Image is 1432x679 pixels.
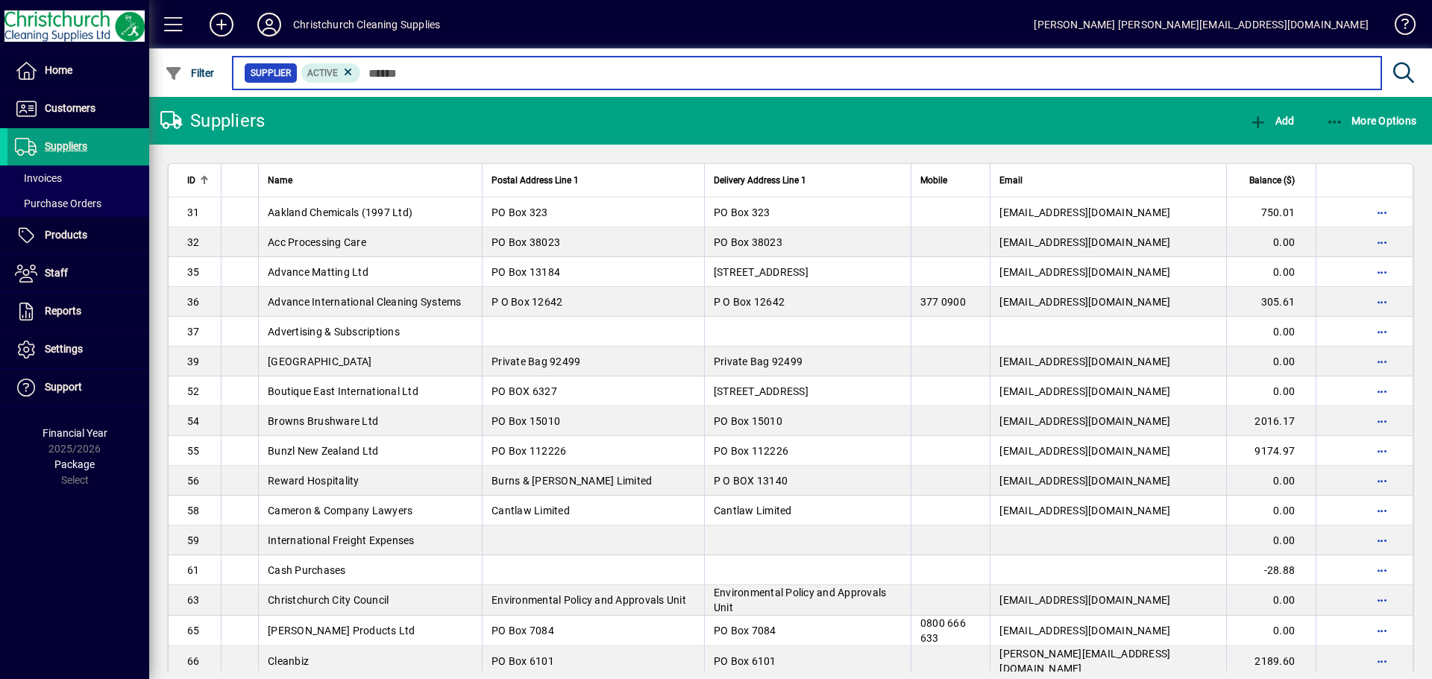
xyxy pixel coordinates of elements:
[492,236,560,248] span: PO Box 38023
[1226,646,1316,677] td: 2189.60
[54,458,95,470] span: Package
[45,305,81,317] span: Reports
[268,206,412,218] span: Aakland Chemicals (1997 Ltd)
[714,172,806,189] span: Delivery Address Line 1
[1236,172,1308,189] div: Balance ($)
[268,594,389,606] span: Christchurch City Council
[268,475,359,487] span: Reward Hospitality
[492,475,652,487] span: Burns & [PERSON_NAME] Limited
[999,625,1170,637] span: [EMAIL_ADDRESS][DOMAIN_NAME]
[7,217,149,254] a: Products
[999,172,1023,189] span: Email
[15,172,62,184] span: Invoices
[1226,436,1316,466] td: 9174.97
[999,206,1170,218] span: [EMAIL_ADDRESS][DOMAIN_NAME]
[7,90,149,127] a: Customers
[187,356,200,367] span: 39
[187,475,200,487] span: 56
[1370,588,1394,612] button: More options
[45,64,72,76] span: Home
[1322,107,1421,134] button: More Options
[1370,200,1394,224] button: More options
[714,587,887,613] span: Environmental Policy and Approvals Unit
[1370,320,1394,344] button: More options
[187,594,200,606] span: 63
[7,165,149,191] a: Invoices
[165,67,215,79] span: Filter
[187,236,200,248] span: 32
[268,356,371,367] span: [GEOGRAPHIC_DATA]
[1370,558,1394,582] button: More options
[268,564,346,576] span: Cash Purchases
[1226,257,1316,287] td: 0.00
[268,385,418,397] span: Boutique East International Ltd
[268,415,378,427] span: Browns Brushware Ltd
[999,266,1170,278] span: [EMAIL_ADDRESS][DOMAIN_NAME]
[492,655,554,667] span: PO Box 6101
[268,172,473,189] div: Name
[187,625,200,637] span: 65
[7,52,149,89] a: Home
[999,648,1170,675] span: [PERSON_NAME][EMAIL_ADDRESS][DOMAIN_NAME]
[187,206,200,218] span: 31
[1370,290,1394,314] button: More options
[999,172,1217,189] div: Email
[714,625,776,637] span: PO Box 7084
[492,445,566,457] span: PO Box 112226
[1226,406,1316,436] td: 2016.17
[187,505,200,517] span: 58
[1370,409,1394,433] button: More options
[1384,3,1413,51] a: Knowledge Base
[492,296,562,308] span: P O Box 12642
[45,229,87,241] span: Products
[160,109,265,133] div: Suppliers
[1370,260,1394,284] button: More options
[920,172,947,189] span: Mobile
[1226,347,1316,376] td: 0.00
[714,356,803,367] span: Private Bag 92499
[187,172,195,189] span: ID
[268,326,400,338] span: Advertising & Subscriptions
[1370,469,1394,493] button: More options
[1370,499,1394,522] button: More options
[1249,115,1294,127] span: Add
[1370,619,1394,642] button: More options
[714,236,782,248] span: PO Box 38023
[187,445,200,457] span: 55
[492,356,580,367] span: Private Bag 92499
[714,266,808,278] span: [STREET_ADDRESS]
[187,534,200,546] span: 59
[293,13,440,37] div: Christchurch Cleaning Supplies
[920,617,966,644] span: 0800 666 633
[1226,555,1316,585] td: -28.88
[45,140,87,152] span: Suppliers
[999,356,1170,367] span: [EMAIL_ADDRESS][DOMAIN_NAME]
[1370,649,1394,673] button: More options
[999,445,1170,457] span: [EMAIL_ADDRESS][DOMAIN_NAME]
[161,60,219,86] button: Filter
[714,505,792,517] span: Cantlaw Limited
[1226,376,1316,406] td: 0.00
[1246,107,1298,134] button: Add
[45,381,82,393] span: Support
[251,66,291,80] span: Supplier
[301,63,361,83] mat-chip: Activation Status: Active
[45,102,95,114] span: Customers
[1226,496,1316,525] td: 0.00
[268,445,378,457] span: Bunzl New Zealand Ltd
[187,415,200,427] span: 54
[245,11,293,38] button: Profile
[492,172,579,189] span: Postal Address Line 1
[492,206,548,218] span: PO Box 323
[714,415,782,427] span: PO Box 15010
[1370,439,1394,463] button: More options
[920,296,966,308] span: 377 0900
[492,385,557,397] span: PO BOX 6327
[307,68,338,78] span: Active
[187,385,200,397] span: 52
[1370,528,1394,552] button: More options
[187,296,200,308] span: 36
[1249,172,1295,189] span: Balance ($)
[1226,585,1316,616] td: 0.00
[268,266,368,278] span: Advance Matting Ltd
